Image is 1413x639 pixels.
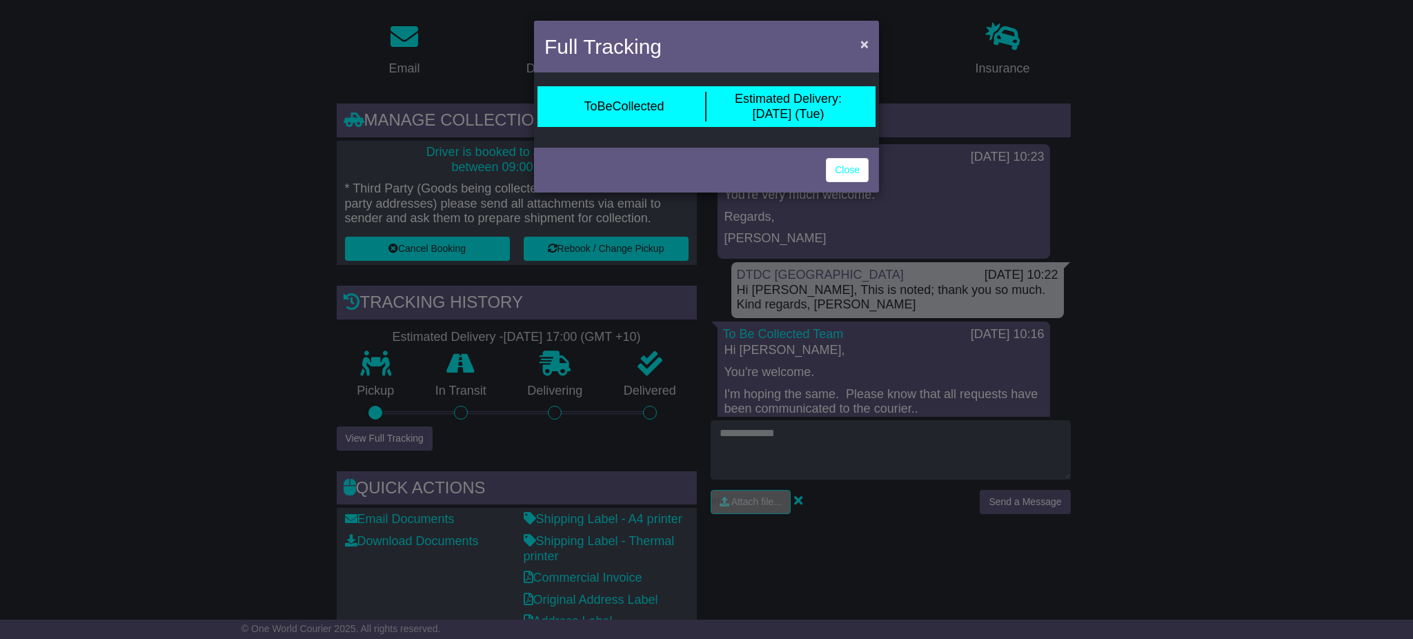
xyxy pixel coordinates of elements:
[860,36,869,52] span: ×
[735,92,842,106] span: Estimated Delivery:
[853,30,876,58] button: Close
[735,92,842,121] div: [DATE] (Tue)
[544,31,662,62] h4: Full Tracking
[826,158,869,182] a: Close
[584,99,664,115] div: ToBeCollected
